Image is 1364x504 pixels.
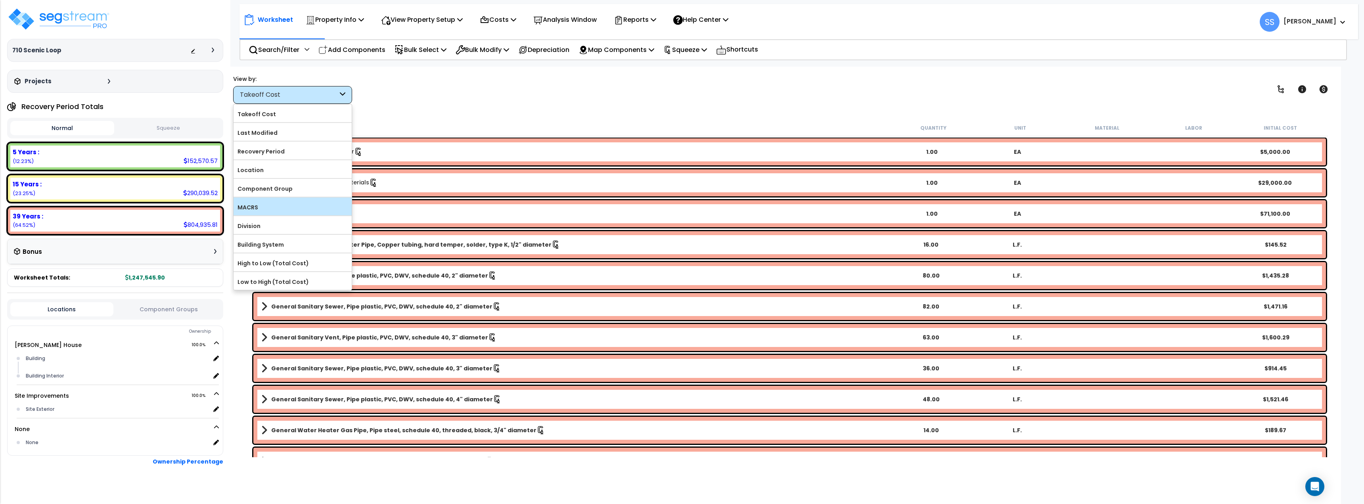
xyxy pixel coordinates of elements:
[10,121,114,135] button: Normal
[1232,210,1318,218] div: $71,100.00
[153,458,223,466] b: Ownership Percentage
[271,426,536,434] b: General Water Heater Gas Pipe, Pipe steel, schedule 40, threaded, black, 3/4" diameter
[975,148,1060,156] div: EA
[234,220,352,232] label: Division
[13,148,39,156] b: 5 Years :
[314,40,390,59] div: Add Components
[975,241,1059,249] div: L.F.
[183,189,218,197] div: 290,039.52
[10,302,113,316] button: Locations
[975,303,1059,310] div: L.F.
[13,222,35,228] small: (64.52%)
[381,14,463,25] p: View Property Setup
[712,40,762,59] div: Shortcuts
[975,333,1059,341] div: L.F.
[1234,272,1318,280] div: $1,435.28
[1284,17,1336,25] b: [PERSON_NAME]
[579,44,654,55] p: Map Components
[1095,125,1119,131] small: Material
[234,164,352,176] label: Location
[15,392,69,400] a: Site Improvements 100.0%
[192,391,213,401] span: 100.0%
[975,457,1059,465] div: L.F.
[889,179,975,187] div: 1.00
[975,272,1059,280] div: L.F.
[258,14,293,25] p: Worksheet
[261,394,887,405] a: Assembly Title
[1234,333,1318,341] div: $1,600.29
[13,190,35,197] small: (23.25%)
[975,210,1060,218] div: EA
[663,44,707,55] p: Squeeze
[1305,477,1324,496] div: Open Intercom Messenger
[1014,125,1026,131] small: Unit
[1234,457,1318,465] div: $598.83
[261,332,887,343] a: Assembly Title
[271,333,488,341] b: General Sanitary Vent, Pipe plastic, PVC, DWV, schedule 40, 3" diameter
[1234,426,1318,434] div: $189.67
[234,127,352,139] label: Last Modified
[234,276,352,288] label: Low to High (Total Cost)
[889,272,973,280] div: 80.00
[975,426,1059,434] div: L.F.
[271,364,492,372] b: General Sanitary Sewer, Pipe plastic, PVC, DWV, schedule 40, 3" diameter
[116,121,220,135] button: Squeeze
[15,425,30,433] a: None
[261,239,887,250] a: Assembly Title
[1234,303,1318,310] div: $1,471.16
[271,395,493,403] b: General Sanitary Sewer, Pipe plastic, PVC, DWV, schedule 40, 4" diameter
[234,239,352,251] label: Building System
[192,340,213,350] span: 100.0%
[975,395,1059,403] div: L.F.
[456,44,509,55] p: Bulk Modify
[13,158,34,165] small: (12.23%)
[234,183,352,195] label: Component Group
[889,395,973,403] div: 48.00
[395,44,446,55] p: Bulk Select
[889,457,973,465] div: 35.00
[261,301,887,312] a: Assembly Title
[318,44,385,55] p: Add Components
[673,14,728,25] p: Help Center
[234,146,352,157] label: Recovery Period
[889,426,973,434] div: 14.00
[1185,125,1202,131] small: Labor
[233,75,352,83] div: View by:
[261,363,887,374] a: Assembly Title
[889,333,973,341] div: 63.00
[518,44,569,55] p: Depreciation
[975,179,1060,187] div: EA
[184,157,218,165] div: 152,570.57
[261,270,887,281] a: Assembly Title
[306,14,364,25] p: Property Info
[920,125,946,131] small: Quantity
[889,364,973,372] div: 36.00
[716,44,758,56] p: Shortcuts
[271,457,485,465] b: General Gas Pipe, Pipe steel, schedule 40, threaded, black, 1" diameter
[24,371,211,381] div: Building Interior
[24,438,211,447] div: None
[7,7,110,31] img: logo_pro_r.png
[271,272,488,280] b: General Sanitary Vent, Pipe plastic, PVC, DWV, schedule 40, 2" diameter
[1234,364,1318,372] div: $914.45
[14,274,70,282] span: Worksheet Totals:
[234,108,352,120] label: Takeoff Cost
[614,14,656,25] p: Reports
[1260,12,1280,32] span: SS
[480,14,516,25] p: Costs
[12,46,61,54] h3: 710 Scenic Loop
[13,180,42,188] b: 15 Years :
[117,305,220,314] button: Component Groups
[184,220,218,229] div: 804,935.81
[889,148,975,156] div: 1.00
[1264,125,1297,131] small: Initial Cost
[15,341,82,349] a: [PERSON_NAME] House 100.0%
[23,327,223,336] div: Ownership
[240,90,338,100] div: Takeoff Cost
[234,201,352,213] label: MACRS
[889,210,975,218] div: 1.00
[234,257,352,269] label: High to Low (Total Cost)
[533,14,597,25] p: Analysis Window
[24,354,211,363] div: Building
[125,274,165,282] b: 1,247,545.90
